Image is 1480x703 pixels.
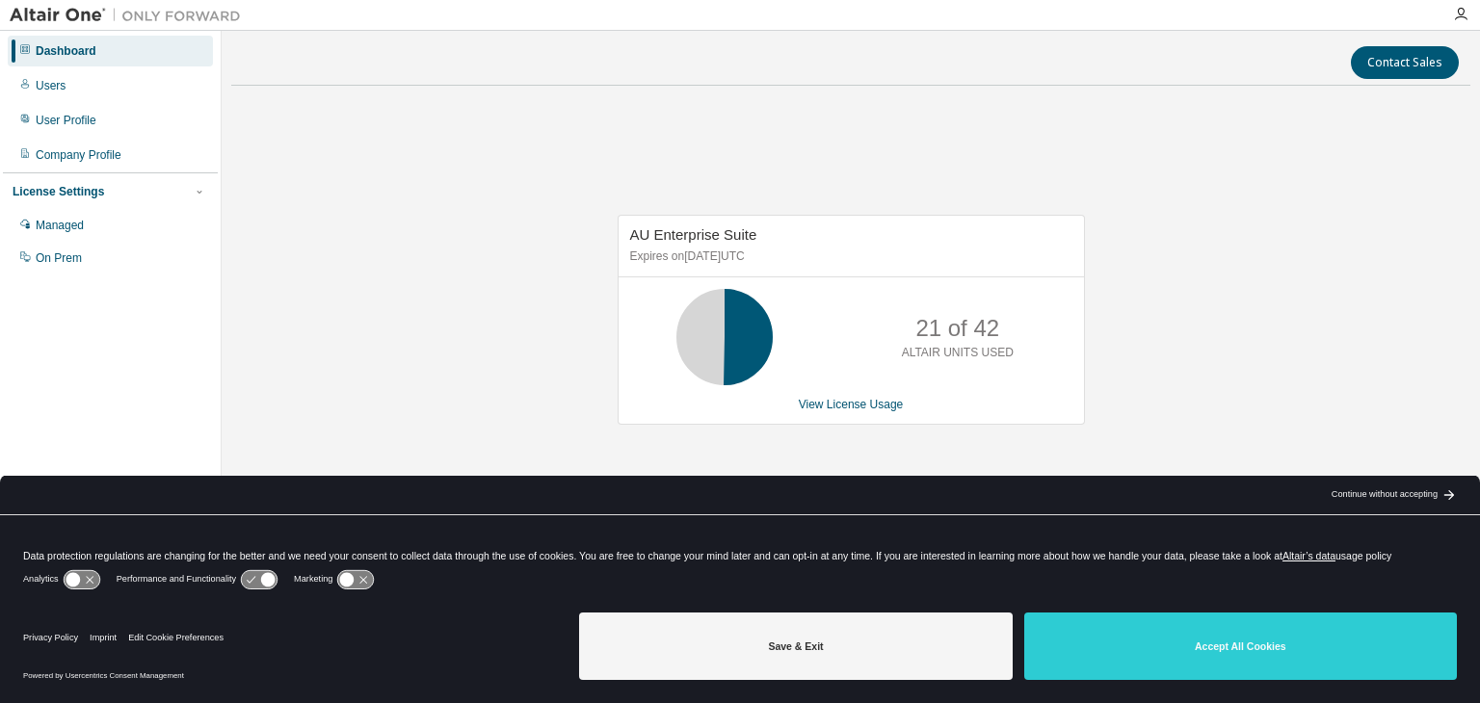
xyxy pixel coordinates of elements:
div: Managed [36,218,84,233]
div: User Profile [36,113,96,128]
p: Expires on [DATE] UTC [630,248,1068,265]
button: Contact Sales [1351,46,1459,79]
div: Dashboard [36,43,96,59]
div: License Settings [13,184,104,199]
div: On Prem [36,250,82,266]
div: Users [36,78,66,93]
span: AU Enterprise Suite [630,226,757,243]
p: 21 of 42 [915,312,999,345]
img: Altair One [10,6,251,25]
p: ALTAIR UNITS USED [902,345,1014,361]
a: View License Usage [799,398,904,411]
div: Company Profile [36,147,121,163]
